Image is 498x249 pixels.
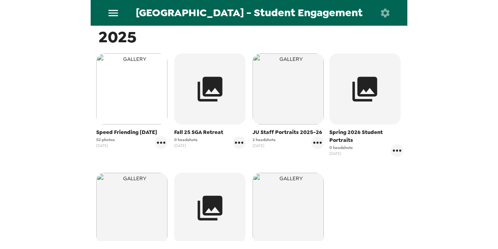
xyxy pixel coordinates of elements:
span: Spring 2026 Student Portraits [329,128,404,144]
span: 0 headshots [174,137,198,143]
span: [DATE] [96,143,115,149]
span: [DATE] [329,151,353,157]
span: 0 headshots [329,145,353,151]
span: 52 photos [96,137,115,143]
button: gallery menu [311,136,324,149]
button: gallery menu [155,136,167,149]
span: [GEOGRAPHIC_DATA] - Student Engagement [136,8,363,18]
img: gallery [96,53,167,124]
button: gallery menu [391,144,403,157]
img: gallery [253,173,324,244]
span: [DATE] [174,143,198,149]
span: JU Staff Portraits 2025-26 [253,128,324,136]
span: 2025 [99,26,137,47]
span: Speed Friending [DATE] [96,128,167,136]
img: gallery [96,173,167,244]
span: Fall 25 SGA Retreat [174,128,245,136]
img: gallery [253,53,324,124]
span: [DATE] [253,143,276,149]
span: 2 headshots [253,137,276,143]
button: gallery menu [233,136,245,149]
